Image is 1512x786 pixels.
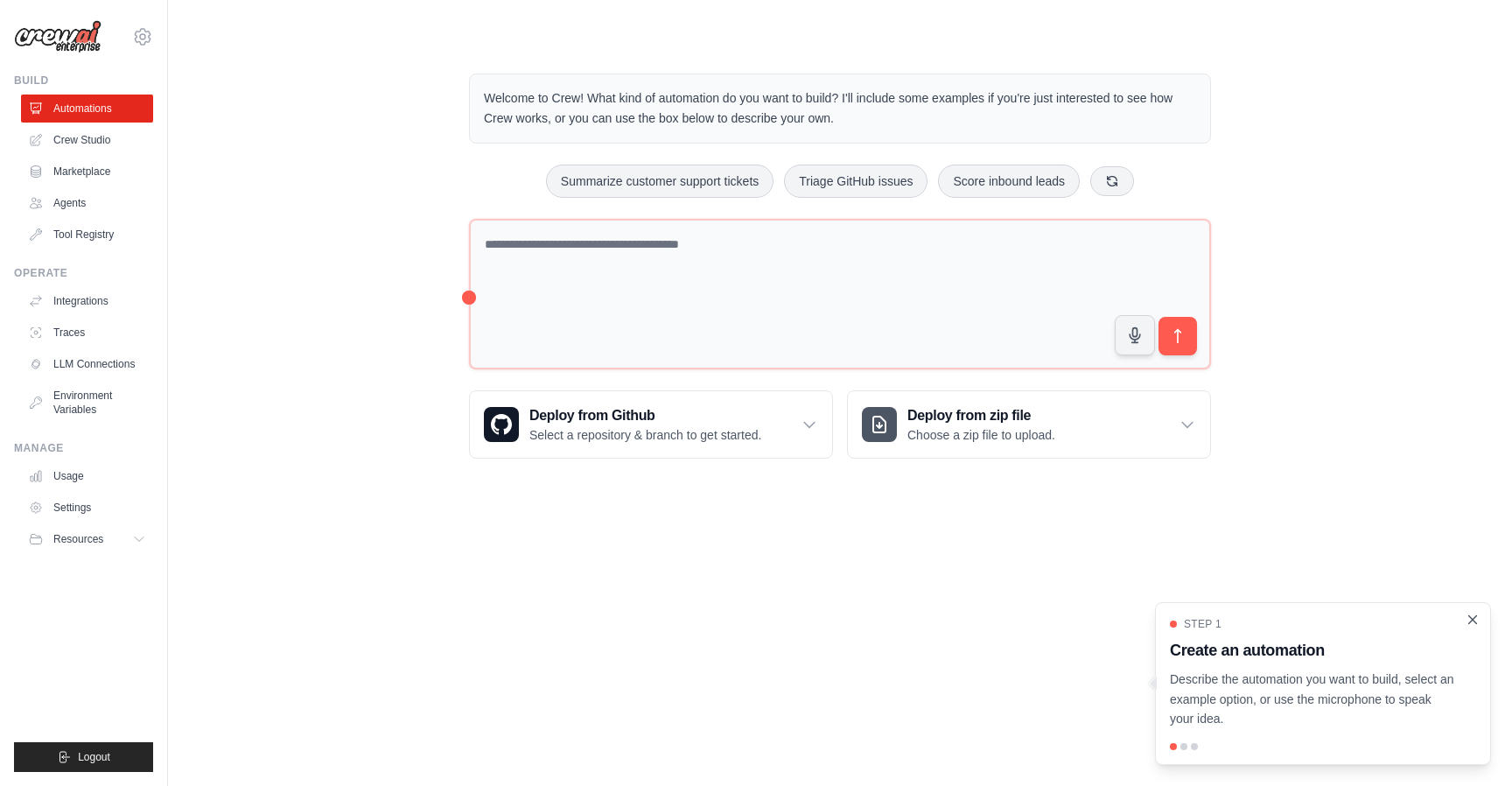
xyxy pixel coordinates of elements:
[1170,670,1455,729] p: Describe the automation you want to build, select an example option, or use the microphone to spe...
[546,165,773,198] button: Summarize customer support tickets
[21,350,153,378] a: LLM Connections
[14,266,153,280] div: Operate
[21,158,153,186] a: Marketplace
[1466,613,1480,627] button: Close walkthrough
[21,189,153,217] a: Agents
[907,405,1055,426] h3: Deploy from zip file
[21,494,153,522] a: Settings
[21,126,153,154] a: Crew Studio
[484,88,1196,129] p: Welcome to Crew! What kind of automation do you want to build? I'll include some examples if you'...
[14,20,101,53] img: Logo
[21,221,153,249] a: Tool Registry
[784,165,927,198] button: Triage GitHub issues
[78,750,110,764] span: Logout
[21,525,153,553] button: Resources
[21,462,153,490] a: Usage
[1170,638,1455,663] h3: Create an automation
[53,532,103,546] span: Resources
[21,319,153,347] a: Traces
[14,74,153,88] div: Build
[21,95,153,123] a: Automations
[21,287,153,315] a: Integrations
[21,382,153,424] a: Environment Variables
[1184,617,1221,631] span: Step 1
[1424,702,1512,786] iframe: Chat Widget
[529,405,761,426] h3: Deploy from Github
[14,742,153,772] button: Logout
[907,426,1055,444] p: Choose a zip file to upload.
[529,426,761,444] p: Select a repository & branch to get started.
[14,441,153,455] div: Manage
[938,165,1080,198] button: Score inbound leads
